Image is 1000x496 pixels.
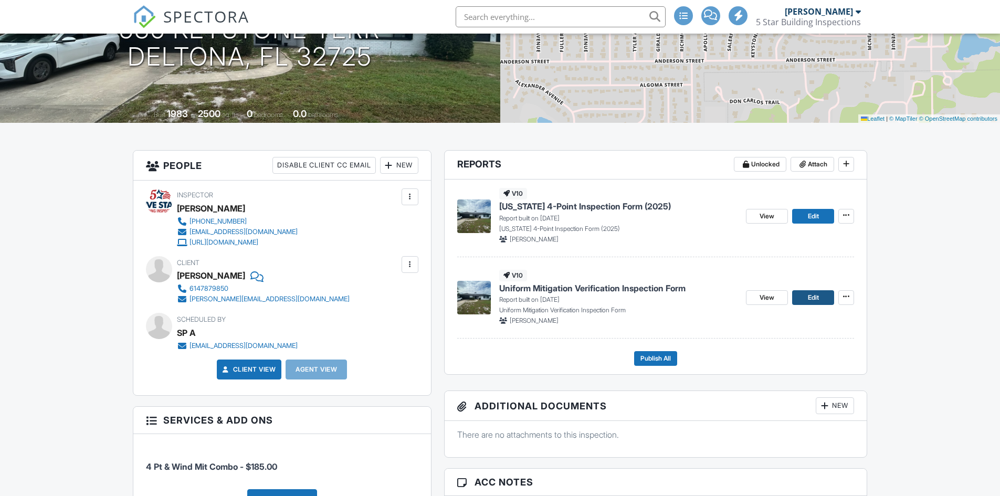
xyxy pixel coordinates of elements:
div: 1983 [167,108,188,119]
span: Built [154,111,165,119]
div: 2500 [198,108,220,119]
span: Scheduled By [177,315,226,323]
a: [PHONE_NUMBER] [177,216,298,227]
div: 5 Star Building Inspections [756,17,861,27]
img: The Best Home Inspection Software - Spectora [133,5,156,28]
a: [PERSON_NAME][EMAIL_ADDRESS][DOMAIN_NAME] [177,294,350,304]
a: SPECTORA [133,14,249,36]
span: | [886,115,888,122]
a: [EMAIL_ADDRESS][DOMAIN_NAME] [177,341,298,351]
a: [EMAIL_ADDRESS][DOMAIN_NAME] [177,227,298,237]
div: 0 [247,108,252,119]
a: © MapTiler [889,115,918,122]
a: [URL][DOMAIN_NAME] [177,237,298,248]
h3: Services & Add ons [133,407,431,434]
div: [PERSON_NAME][EMAIL_ADDRESS][DOMAIN_NAME] [190,295,350,303]
a: Client View [220,364,276,375]
span: bedrooms [254,111,283,119]
div: 0.0 [293,108,307,119]
div: New [816,397,854,414]
p: There are no attachments to this inspection. [457,429,855,440]
span: sq. ft. [222,111,237,119]
div: [PERSON_NAME] [785,6,853,17]
div: [PHONE_NUMBER] [190,217,247,226]
span: Inspector [177,191,213,199]
div: [PERSON_NAME] [177,200,245,216]
div: [PERSON_NAME] [177,268,245,283]
div: 6147879850 [190,284,228,293]
h3: Additional Documents [445,391,867,421]
div: [EMAIL_ADDRESS][DOMAIN_NAME] [190,228,298,236]
span: Client [177,259,199,267]
a: 6147879850 [177,283,350,294]
a: © OpenStreetMap contributors [919,115,997,122]
span: bathrooms [308,111,338,119]
span: 4 Pt & Wind Mit Combo - $185.00 [146,461,277,472]
div: [EMAIL_ADDRESS][DOMAIN_NAME] [190,342,298,350]
div: [URL][DOMAIN_NAME] [190,238,258,247]
h3: ACC Notes [445,469,867,496]
input: Search everything... [456,6,666,27]
h1: 536 Keystone Terr Deltona, FL 32725 [119,16,381,71]
span: SPECTORA [163,5,249,27]
div: SP A [177,325,196,341]
a: Leaflet [861,115,885,122]
div: Disable Client CC Email [272,157,376,174]
div: New [380,157,418,174]
h3: People [133,151,431,181]
li: Service: 4 Pt & Wind Mit Combo [146,442,418,481]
